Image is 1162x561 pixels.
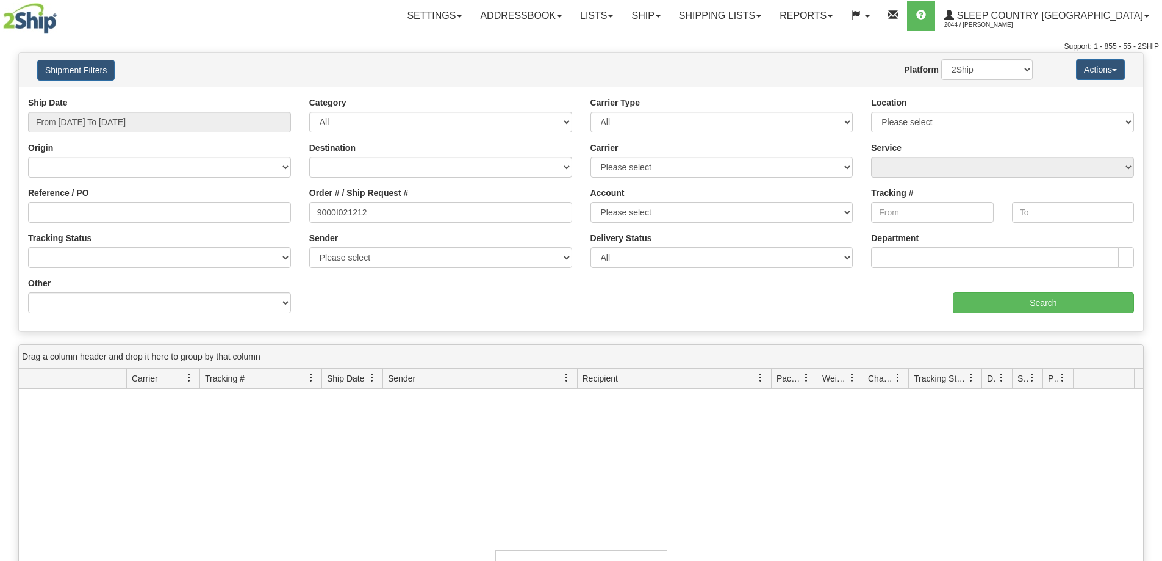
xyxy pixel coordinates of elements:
a: Shipment Issues filter column settings [1022,367,1042,388]
span: Weight [822,372,848,385]
span: Delivery Status [987,372,997,385]
span: Carrier [132,372,158,385]
span: Pickup Status [1048,372,1058,385]
a: Reports [770,1,842,31]
span: Packages [776,372,802,385]
button: Actions [1076,59,1125,80]
span: Shipment Issues [1017,372,1028,385]
label: Department [871,232,919,244]
input: From [871,202,993,223]
a: Ship [622,1,669,31]
label: Reference / PO [28,187,89,199]
a: Packages filter column settings [796,367,817,388]
label: Other [28,277,51,289]
a: Tracking Status filter column settings [961,367,981,388]
label: Account [590,187,625,199]
label: Order # / Ship Request # [309,187,409,199]
a: Charge filter column settings [888,367,908,388]
a: Ship Date filter column settings [362,367,382,388]
input: Search [953,292,1134,313]
label: Origin [28,142,53,154]
span: 2044 / [PERSON_NAME] [944,19,1036,31]
a: Pickup Status filter column settings [1052,367,1073,388]
span: Tracking # [205,372,245,385]
a: Addressbook [471,1,571,31]
a: Sender filter column settings [556,367,577,388]
a: Delivery Status filter column settings [991,367,1012,388]
label: Tracking # [871,187,913,199]
a: Weight filter column settings [842,367,863,388]
span: Sleep Country [GEOGRAPHIC_DATA] [954,10,1143,21]
span: Sender [388,372,415,385]
span: Ship Date [327,372,364,385]
a: Settings [398,1,471,31]
a: Recipient filter column settings [750,367,771,388]
a: Tracking # filter column settings [301,367,321,388]
label: Carrier [590,142,619,154]
label: Service [871,142,902,154]
button: Shipment Filters [37,60,115,81]
label: Platform [904,63,939,76]
label: Destination [309,142,356,154]
a: Lists [571,1,622,31]
label: Category [309,96,346,109]
label: Delivery Status [590,232,652,244]
span: Charge [868,372,894,385]
a: Sleep Country [GEOGRAPHIC_DATA] 2044 / [PERSON_NAME] [935,1,1158,31]
iframe: chat widget [1134,218,1161,342]
label: Sender [309,232,338,244]
label: Carrier Type [590,96,640,109]
div: grid grouping header [19,345,1143,369]
span: Tracking Status [914,372,967,385]
span: Recipient [583,372,618,385]
label: Location [871,96,906,109]
label: Ship Date [28,96,68,109]
a: Shipping lists [670,1,770,31]
img: logo2044.jpg [3,3,57,34]
div: Support: 1 - 855 - 55 - 2SHIP [3,42,1159,52]
label: Tracking Status [28,232,91,244]
a: Carrier filter column settings [179,367,199,388]
input: To [1012,202,1134,223]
